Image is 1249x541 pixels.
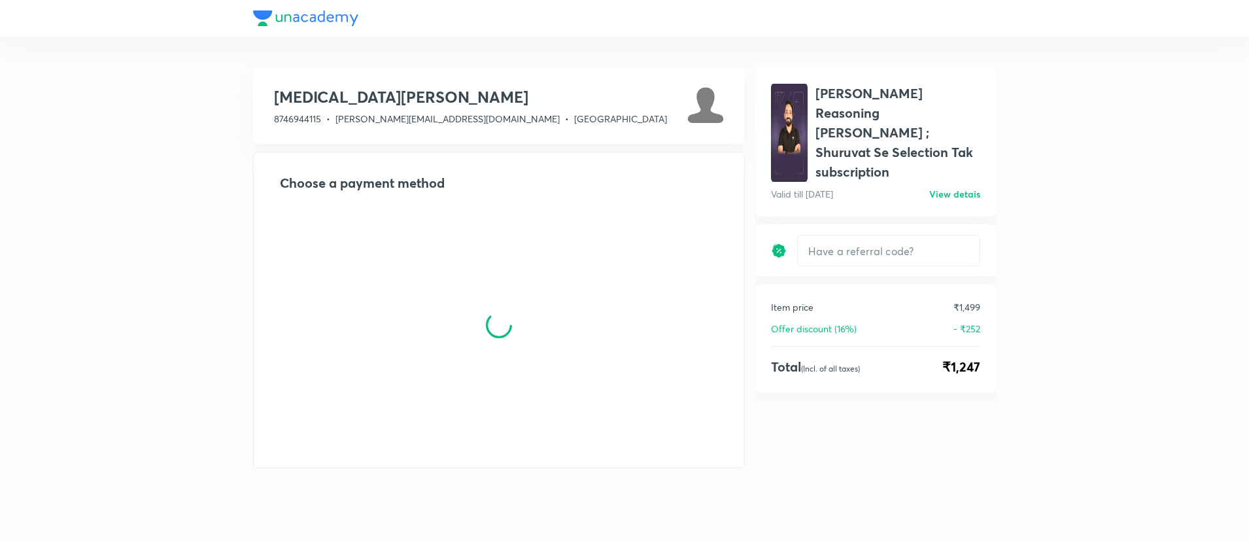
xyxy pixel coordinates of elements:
h1: [PERSON_NAME] Reasoning [PERSON_NAME] ; Shuruvat Se Selection Tak subscription [815,84,980,182]
span: • [565,113,569,125]
input: Have a referral code? [798,236,980,266]
p: ₹1,499 [953,300,980,314]
h2: Choose a payment method [280,173,718,193]
p: Item price [771,300,813,314]
img: avatar [771,84,808,182]
h6: View detais [929,187,980,201]
h4: Total [771,357,860,377]
span: [GEOGRAPHIC_DATA] [574,113,667,125]
img: discount [771,243,787,258]
span: [PERSON_NAME][EMAIL_ADDRESS][DOMAIN_NAME] [335,113,560,125]
p: Offer discount (16%) [771,322,857,336]
span: 8746944115 [274,113,321,125]
p: - ₹252 [953,322,980,336]
p: Valid till [DATE] [771,187,833,201]
span: ₹1,247 [942,357,980,377]
p: (Incl. of all taxes) [801,364,860,374]
span: • [326,113,330,125]
img: Avatar [687,86,724,123]
h3: [MEDICAL_DATA][PERSON_NAME] [274,86,667,107]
